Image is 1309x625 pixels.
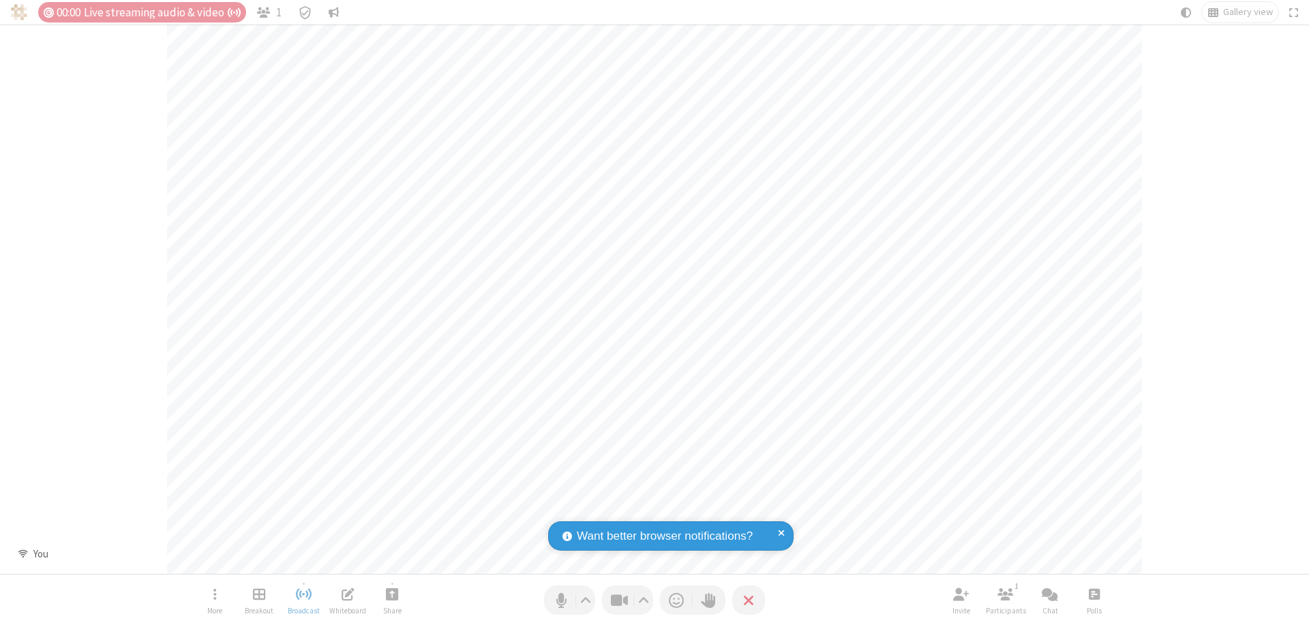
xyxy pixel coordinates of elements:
span: 00:00 [57,6,80,19]
button: Change layout [1202,2,1278,23]
button: Stop broadcast [283,581,324,620]
button: Stop video (⌘+Shift+V) [602,585,653,615]
button: Invite participants (⌘+Shift+I) [941,581,982,620]
button: Conversation [323,2,345,23]
button: Open chat [1029,581,1070,620]
div: 1 [1011,580,1023,592]
button: Raise hand [693,585,725,615]
button: Mute (⌘+Shift+A) [544,585,595,615]
span: Auto broadcast is active [227,7,241,18]
span: More [207,607,222,615]
span: 1 [276,6,282,19]
span: Polls [1087,607,1102,615]
button: Start sharing [372,581,412,620]
div: You [28,547,53,562]
button: End or leave meeting [732,585,765,615]
button: Send a reaction [660,585,693,615]
span: Whiteboard [329,607,366,615]
button: Fullscreen [1284,2,1304,23]
button: Open participant list [252,2,287,23]
button: Open poll [1074,581,1115,620]
button: Manage Breakout Rooms [239,581,280,620]
button: Open menu [194,581,235,620]
button: Open participant list [985,581,1026,620]
div: Meeting details Encryption enabled [292,2,318,23]
span: Participants [986,607,1026,615]
button: Open shared whiteboard [327,581,368,620]
img: QA Selenium DO NOT DELETE OR CHANGE [11,4,27,20]
span: Broadcast [288,607,320,615]
span: Want better browser notifications? [577,527,753,545]
button: Audio settings [577,585,595,615]
button: Video setting [635,585,653,615]
div: Timer [38,2,246,23]
span: Share [383,607,402,615]
span: Gallery view [1223,7,1273,18]
span: Chat [1042,607,1058,615]
button: Using system theme [1175,2,1197,23]
span: Breakout [245,607,273,615]
span: Live streaming audio & video [84,6,241,19]
span: Invite [952,607,970,615]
